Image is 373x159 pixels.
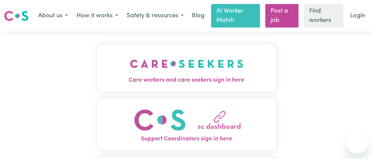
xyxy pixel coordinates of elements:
button: Care workers and care seekers sign in here [97,45,276,91]
button: About us [34,9,72,23]
a: Post a job [265,4,299,28]
button: Safety & resources [122,9,188,23]
a: Find workers [304,4,343,28]
span: Support Coordinators sign in here [97,135,276,143]
a: AI Worker Match [211,4,260,28]
iframe: Button to launch messaging window [346,132,368,154]
a: Careseekers logo [4,8,29,24]
a: Blog [188,9,208,23]
a: Login [346,9,369,23]
button: How it works [72,9,122,23]
img: Careseekers logo [4,10,29,22]
button: Support Coordinators sign in here [97,98,276,150]
span: Care workers and care seekers sign in here [97,76,276,85]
